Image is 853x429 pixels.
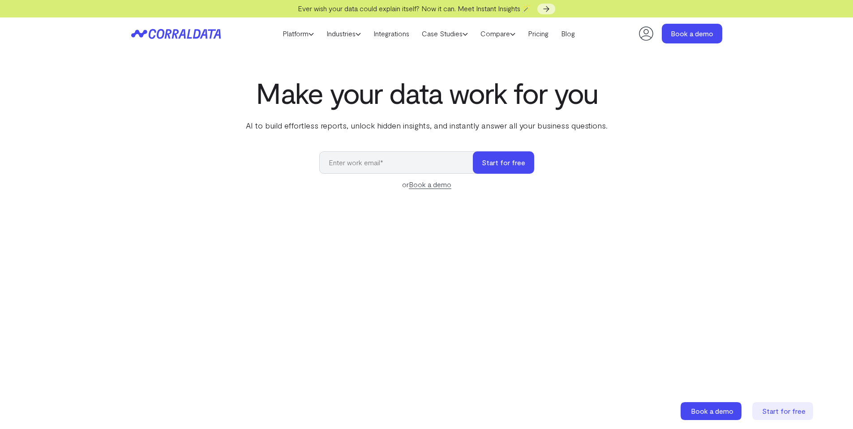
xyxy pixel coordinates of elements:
a: Start for free [752,402,815,420]
a: Pricing [522,27,555,40]
p: AI to build effortless reports, unlock hidden insights, and instantly answer all your business qu... [244,120,609,131]
a: Book a demo [681,402,743,420]
a: Book a demo [662,24,722,43]
h1: Make your data work for you [244,77,609,109]
button: Start for free [473,151,534,174]
span: Ever wish your data could explain itself? Now it can. Meet Instant Insights 🪄 [298,4,531,13]
a: Blog [555,27,581,40]
span: Book a demo [691,407,733,415]
a: Book a demo [409,180,451,189]
div: or [319,179,534,190]
a: Platform [276,27,320,40]
input: Enter work email* [319,151,482,174]
a: Case Studies [416,27,474,40]
a: Compare [474,27,522,40]
span: Start for free [762,407,806,415]
a: Integrations [367,27,416,40]
a: Industries [320,27,367,40]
